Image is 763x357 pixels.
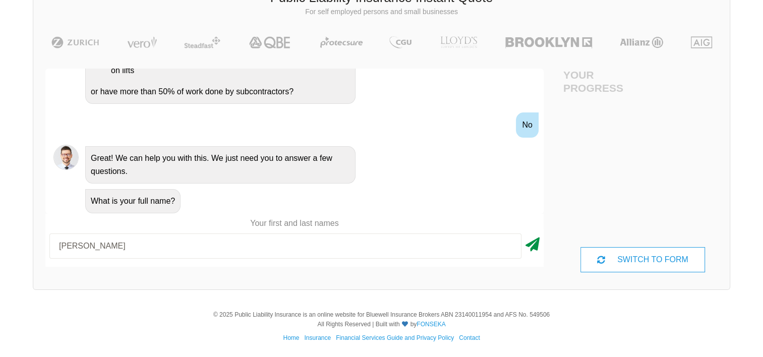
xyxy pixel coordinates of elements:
[243,36,298,48] img: QBE | Public Liability Insurance
[45,218,544,229] p: Your first and last names
[41,7,722,17] p: For self employed persons and small businesses
[459,334,480,341] a: Contact
[516,112,538,138] div: No
[304,334,331,341] a: Insurance
[687,36,717,48] img: AIG | Public Liability Insurance
[316,36,367,48] img: Protecsure | Public Liability Insurance
[336,334,454,341] a: Financial Services Guide and Privacy Policy
[417,321,445,328] a: FONSEKA
[85,189,181,213] div: What is your full name?
[580,247,705,272] div: SWITCH TO FORM
[615,36,668,48] img: Allianz | Public Liability Insurance
[501,36,596,48] img: Brooklyn | Public Liability Insurance
[563,69,643,94] h4: Your Progress
[435,36,483,48] img: LLOYD's | Public Liability Insurance
[53,145,79,170] img: Chatbot | PLI
[49,233,521,259] input: Your first and last names
[47,36,104,48] img: Zurich | Public Liability Insurance
[283,334,299,341] a: Home
[385,36,416,48] img: CGU | Public Liability Insurance
[85,146,356,184] div: Great! We can help you with this. We just need you to answer a few questions.
[180,36,224,48] img: Steadfast | Public Liability Insurance
[123,36,161,48] img: Vero | Public Liability Insurance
